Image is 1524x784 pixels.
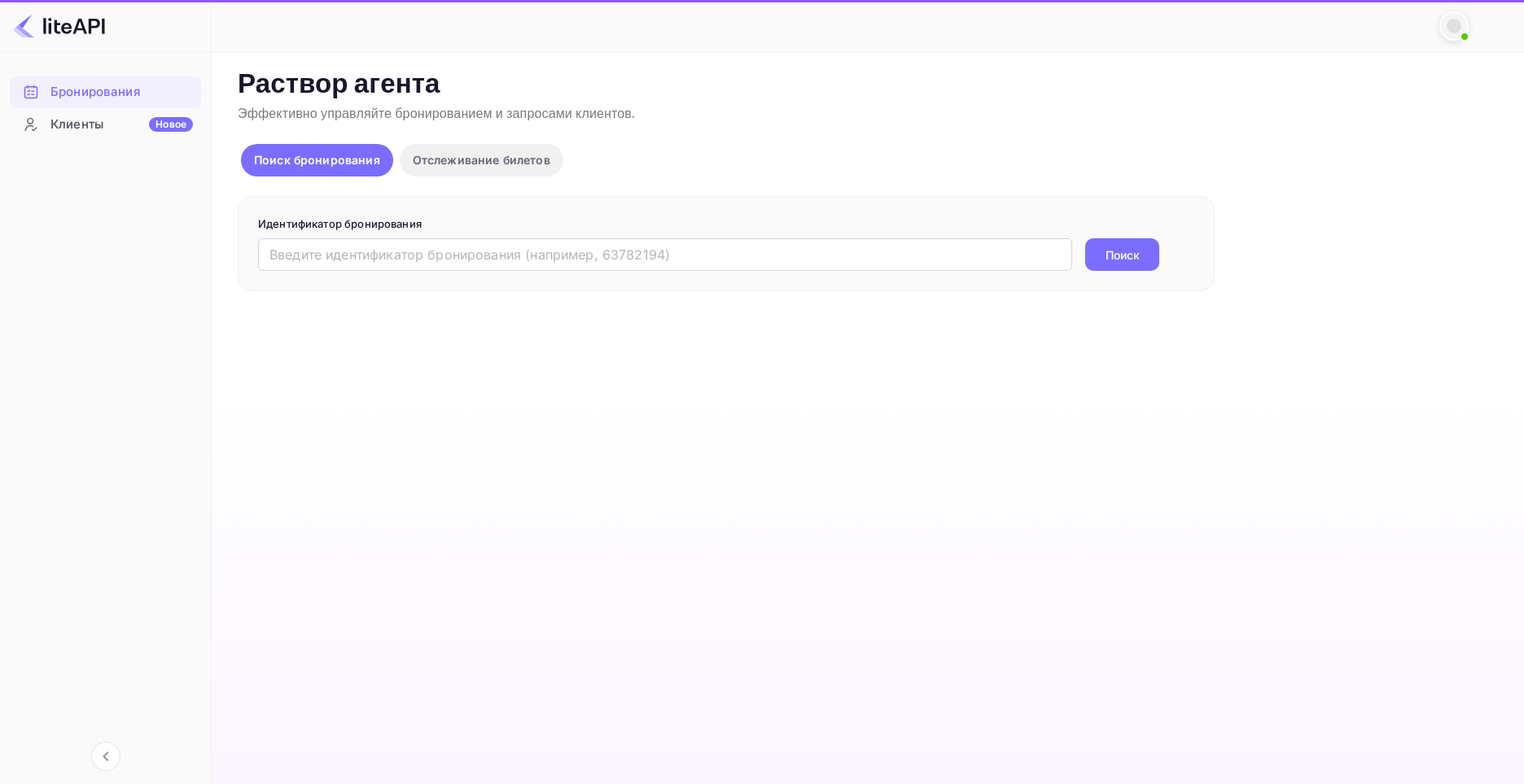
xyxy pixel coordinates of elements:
ya-tr-span: Отслеживание билетов [413,153,550,167]
button: Поиск [1085,238,1159,271]
img: Логотип LiteAPI [13,13,105,39]
ya-tr-span: Бронирования [50,83,140,102]
a: Бронирования [10,76,201,107]
button: Свернуть навигацию [91,742,120,771]
ya-tr-span: Поиск [1106,246,1140,264]
ya-tr-span: Идентификатор бронирования [258,217,422,230]
ya-tr-span: Эффективно управляйте бронированием и запросами клиентов. [238,106,635,123]
div: Бронирования [10,76,201,108]
div: КлиентыНовое [10,109,201,141]
ya-tr-span: Поиск бронирования [254,153,380,167]
input: Введите идентификатор бронирования (например, 63782194) [258,238,1072,271]
ya-tr-span: Раствор агента [238,68,440,102]
ya-tr-span: Новое [155,118,186,130]
ya-tr-span: Клиенты [50,115,103,134]
a: КлиентыНовое [10,109,201,139]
